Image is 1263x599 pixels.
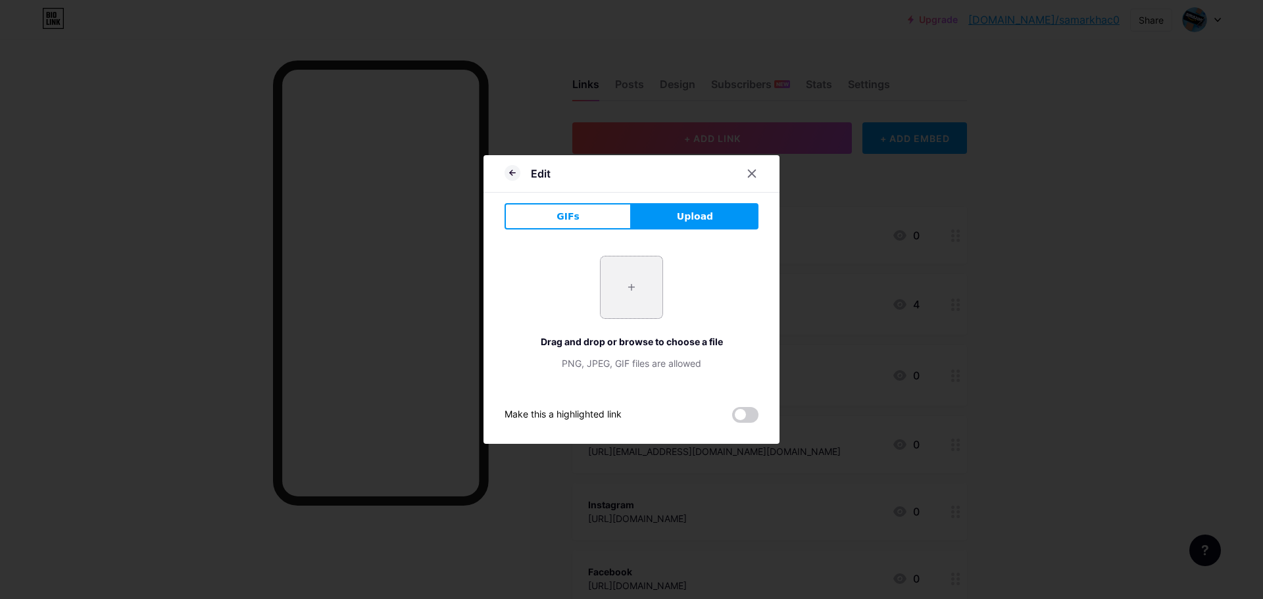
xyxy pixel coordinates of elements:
div: Drag and drop or browse to choose a file [505,335,758,348]
button: GIFs [505,203,631,229]
span: Upload [677,210,713,224]
div: PNG, JPEG, GIF files are allowed [505,356,758,370]
div: Edit [531,166,551,181]
span: GIFs [557,210,580,224]
div: Make this a highlighted link [505,407,622,423]
button: Upload [631,203,758,229]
